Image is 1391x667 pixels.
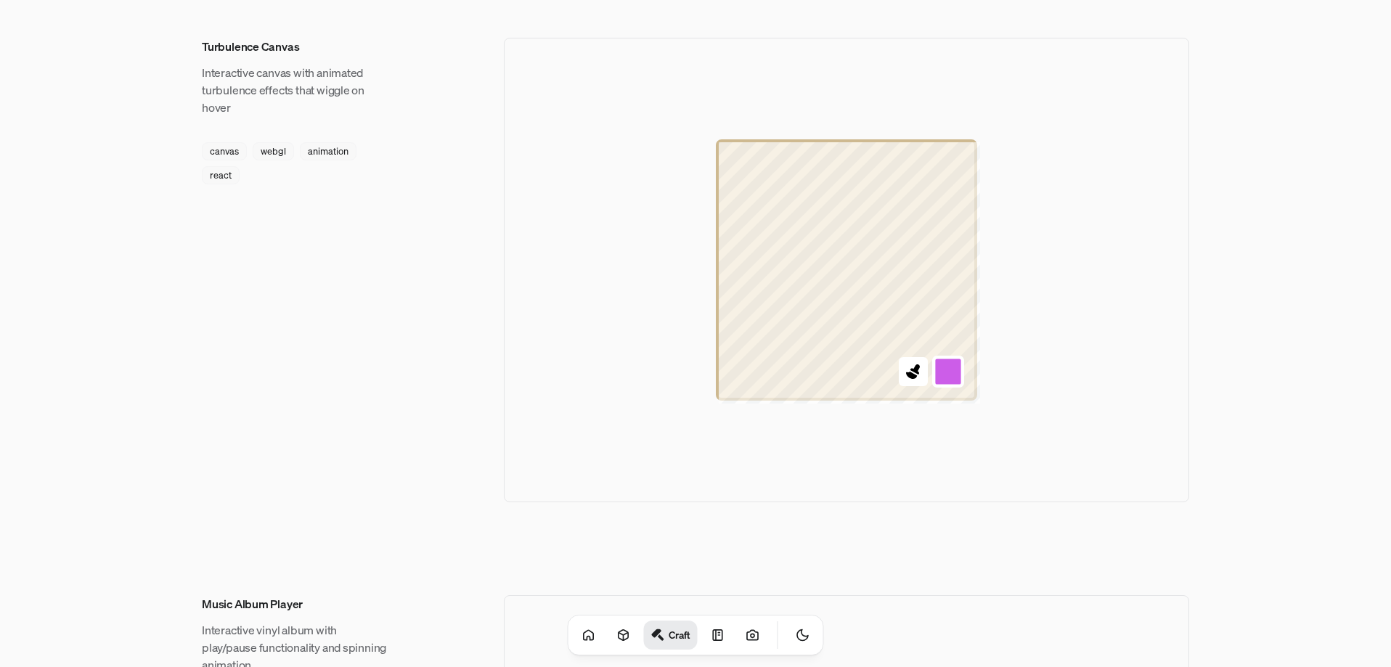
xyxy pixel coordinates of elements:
[253,142,294,160] div: webgl
[202,142,247,160] div: canvas
[202,595,388,613] h3: Music Album Player
[202,38,388,55] h3: Turbulence Canvas
[202,64,388,116] p: Interactive canvas with animated turbulence effects that wiggle on hover
[300,142,356,160] div: animation
[644,621,698,650] a: Craft
[202,166,240,184] div: react
[669,628,690,642] h1: Craft
[788,621,817,650] button: Toggle Theme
